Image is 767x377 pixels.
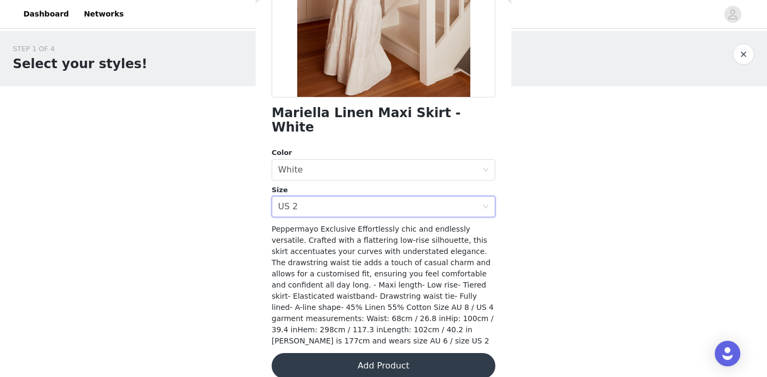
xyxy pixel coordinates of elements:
div: White [278,160,303,180]
div: STEP 1 OF 4 [13,44,148,54]
h1: Select your styles! [13,54,148,73]
div: US 2 [278,196,298,217]
div: Color [272,147,495,158]
h1: Mariella Linen Maxi Skirt - White [272,106,495,135]
div: Size [272,185,495,195]
div: avatar [728,6,738,23]
div: Open Intercom Messenger [715,341,740,366]
a: Dashboard [17,2,75,26]
span: Peppermayo Exclusive Effortlessly chic and endlessly versatile. Crafted with a flattering low-ris... [272,225,494,345]
a: Networks [77,2,130,26]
